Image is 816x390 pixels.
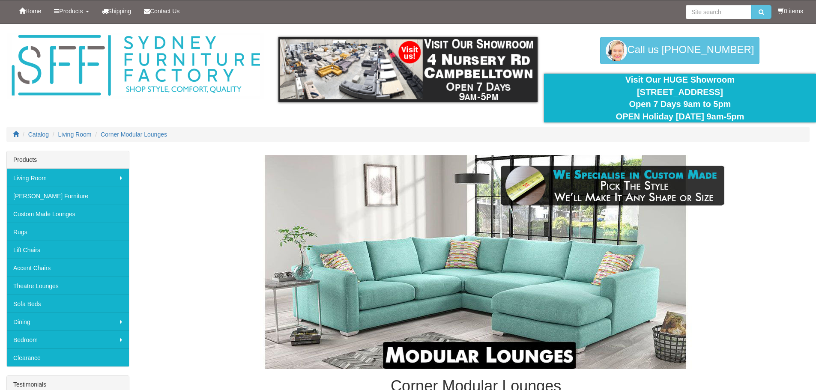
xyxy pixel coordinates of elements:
li: 0 items [778,7,803,15]
a: Contact Us [137,0,186,22]
a: Custom Made Lounges [7,205,129,223]
a: Rugs [7,223,129,241]
a: Bedroom [7,330,129,348]
a: Corner Modular Lounges [101,131,167,138]
div: Visit Our HUGE Showroom [STREET_ADDRESS] Open 7 Days 9am to 5pm OPEN Holiday [DATE] 9am-5pm [550,74,810,122]
img: Corner Modular Lounges [219,155,733,369]
input: Site search [686,5,751,19]
a: Catalog [28,131,49,138]
img: Sydney Furniture Factory [7,33,264,99]
a: Dining [7,313,129,330]
a: Living Room [58,131,92,138]
span: Products [59,8,83,15]
a: Sofa Beds [7,295,129,313]
span: Contact Us [150,8,179,15]
a: Products [48,0,95,22]
img: showroom.gif [278,37,538,102]
span: Home [25,8,41,15]
a: Clearance [7,348,129,366]
a: Accent Chairs [7,259,129,277]
a: Theatre Lounges [7,277,129,295]
div: Products [7,151,129,169]
span: Shipping [108,8,132,15]
a: [PERSON_NAME] Furniture [7,187,129,205]
a: Lift Chairs [7,241,129,259]
a: Home [13,0,48,22]
a: Shipping [96,0,138,22]
a: Living Room [7,169,129,187]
